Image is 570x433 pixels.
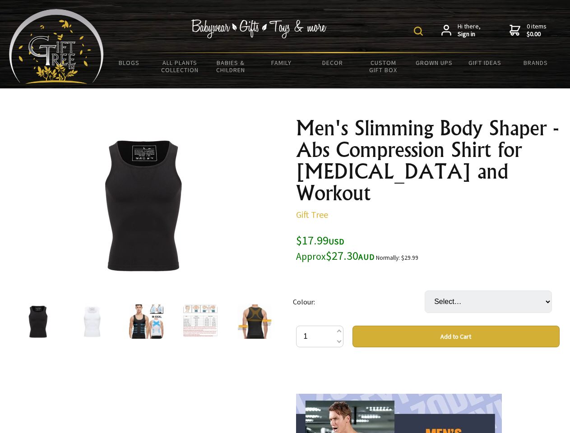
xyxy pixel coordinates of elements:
img: Men's Slimming Body Shaper - Abs Compression Shirt for Gynecomastia and Workout [129,304,163,339]
a: Brands [510,53,561,72]
a: All Plants Collection [155,53,206,79]
strong: $0.00 [527,30,547,38]
a: Hi there,Sign in [441,23,481,38]
a: Grown Ups [408,53,459,72]
a: Babies & Children [205,53,256,79]
a: 0 items$0.00 [510,23,547,38]
h1: Men's Slimming Body Shaper - Abs Compression Shirt for [MEDICAL_DATA] and Workout [296,117,560,204]
img: Men's Slimming Body Shaper - Abs Compression Shirt for Gynecomastia and Workout [75,304,109,339]
img: product search [414,27,423,36]
img: Men's Slimming Body Shaper - Abs Compression Shirt for Gynecomastia and Workout [72,135,213,276]
img: Babywear - Gifts - Toys & more [191,19,327,38]
td: Colour: [293,278,425,326]
img: Men's Slimming Body Shaper - Abs Compression Shirt for Gynecomastia and Workout [183,304,218,339]
a: BLOGS [104,53,155,72]
span: AUD [358,252,375,262]
a: Gift Ideas [459,53,510,72]
img: Men's Slimming Body Shaper - Abs Compression Shirt for Gynecomastia and Workout [21,304,55,339]
a: Custom Gift Box [358,53,409,79]
span: $17.99 $27.30 [296,233,375,263]
strong: Sign in [458,30,481,38]
a: Gift Tree [296,209,328,220]
img: Babyware - Gifts - Toys and more... [9,9,104,84]
span: 0 items [527,22,547,38]
small: Normally: $29.99 [376,254,418,262]
img: Men's Slimming Body Shaper - Abs Compression Shirt for Gynecomastia and Workout [237,304,272,339]
span: Hi there, [458,23,481,38]
span: USD [329,236,344,247]
a: Decor [307,53,358,72]
small: Approx [296,250,326,263]
button: Add to Cart [352,326,560,347]
a: Family [256,53,307,72]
